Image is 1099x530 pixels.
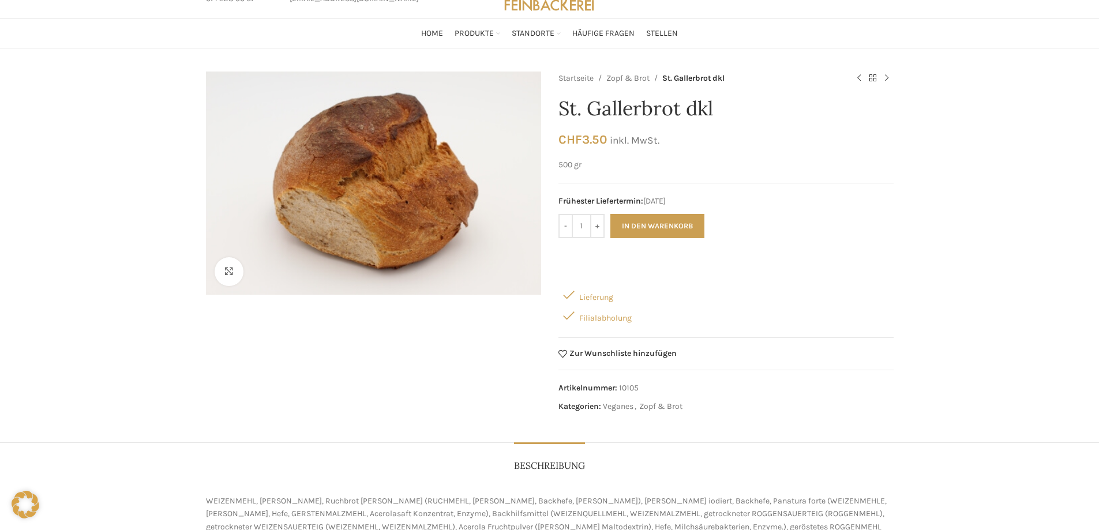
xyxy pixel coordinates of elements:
[646,22,678,45] a: Stellen
[558,132,607,146] bdi: 3.50
[512,28,554,39] span: Standorte
[639,401,682,411] a: Zopf & Brot
[558,195,894,208] span: [DATE]
[558,214,573,238] input: -
[558,284,894,305] div: Lieferung
[512,22,561,45] a: Standorte
[455,22,500,45] a: Produkte
[610,134,659,146] small: inkl. MwSt.
[558,196,643,206] span: Frühester Liefertermin:
[455,28,494,39] span: Produkte
[558,97,894,121] h1: St. Gallerbrot dkl
[558,401,601,411] span: Kategorien:
[203,72,544,295] div: 1 / 1
[590,214,605,238] input: +
[603,401,633,411] a: Veganes
[421,28,443,39] span: Home
[421,22,443,45] a: Home
[852,72,866,85] a: Previous product
[558,349,677,358] a: Zur Wunschliste hinzufügen
[558,383,617,393] span: Artikelnummer:
[514,460,585,472] span: Beschreibung
[606,72,650,85] a: Zopf & Brot
[572,22,635,45] a: Häufige Fragen
[558,159,894,171] p: 500 gr
[619,383,639,393] span: 10105
[200,22,899,45] div: Main navigation
[558,72,594,85] a: Startseite
[558,72,841,85] nav: Breadcrumb
[558,305,894,326] div: Filialabholung
[556,247,896,275] iframe: Sicherer Rahmen für schnelle Bezahlvorgänge
[569,349,677,358] span: Zur Wunschliste hinzufügen
[558,132,582,146] span: CHF
[635,400,636,413] span: ,
[610,214,704,238] button: In den Warenkorb
[572,28,635,39] span: Häufige Fragen
[662,72,725,85] span: St. Gallerbrot dkl
[646,28,678,39] span: Stellen
[573,214,590,238] input: Produktmenge
[880,72,894,85] a: Next product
